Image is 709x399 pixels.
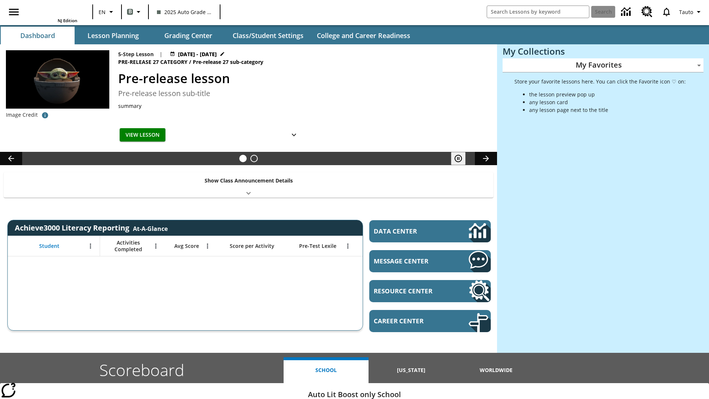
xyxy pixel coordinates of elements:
li: the lesson preview pop up [529,91,686,98]
button: View Lesson [120,128,165,142]
h3: Pre-release lesson sub-title [118,88,488,99]
div: Pause [451,152,473,165]
span: Score per Activity [230,243,274,249]
button: Slide 1 Pre-release lesson [239,155,247,162]
button: School [284,357,369,383]
span: 2025 Auto Grade 1 B [157,8,212,16]
a: Data Center [369,220,491,242]
button: Grading Center [151,27,225,44]
li: any lesson card [529,98,686,106]
span: Achieve3000 Literacy Reporting [15,223,168,233]
a: Home [29,3,77,18]
span: EN [99,8,106,16]
button: Worldwide [454,357,539,383]
button: Boost Class color is gray green. Change class color [124,5,146,18]
button: Lesson Planning [76,27,150,44]
p: Store your favorite lessons here. You can click the Favorite icon ♡ on: [514,78,686,85]
span: Data Center [374,227,443,235]
button: Slide 2 Career Lesson [250,155,258,162]
p: Show Class Announcement Details [205,177,293,184]
div: summary [118,102,303,110]
p: 5-Step Lesson [118,50,154,58]
p: Image Credit [6,111,38,119]
button: Show Details [287,128,301,142]
button: Lesson carousel, Next [475,152,497,165]
input: search field [487,6,589,18]
span: Pre-release 27 sub-category [193,58,265,66]
button: College and Career Readiness [311,27,416,44]
span: Career Center [374,317,446,325]
span: / [189,58,191,65]
span: NJ Edition [58,18,77,23]
span: [DATE] - [DATE] [178,50,217,58]
span: Resource Center [374,287,446,295]
button: Jan 22 - Jan 25 Choose Dates [168,50,226,58]
div: Show Class Announcement Details [4,172,493,198]
img: hero alt text [6,50,109,109]
a: Message Center [369,250,491,272]
li: any lesson page next to the title [529,106,686,114]
button: Open side menu [3,1,25,23]
a: Notifications [657,2,676,21]
button: Class/Student Settings [227,27,309,44]
a: Data Center [617,2,637,22]
button: Pause [451,152,466,165]
div: Home [29,2,77,23]
a: Resource Center, Will open in new tab [369,280,491,302]
button: Open Menu [342,241,353,252]
span: | [160,50,162,58]
button: Profile/Settings [676,5,706,18]
div: My Favorites [503,58,703,72]
span: Avg Score [174,243,199,249]
h3: My Collections [503,46,703,57]
button: Open Menu [85,241,96,252]
button: Open Menu [202,241,213,252]
button: CREDITS [38,109,52,122]
div: At-A-Glance [133,223,168,233]
button: Open Menu [150,241,161,252]
span: Student [39,243,59,249]
span: Pre-Test Lexile [299,243,336,249]
span: Activities Completed [104,239,153,253]
button: Language: EN, Select a language [95,5,119,18]
span: Pre-release 27 category [118,58,189,66]
h2: Pre-release lesson [118,69,488,88]
span: Tauto [679,8,693,16]
button: [US_STATE] [369,357,453,383]
button: Dashboard [1,27,75,44]
a: Career Center [369,310,491,332]
span: B [129,7,132,16]
a: Resource Center, Will open in new tab [637,2,657,22]
span: Message Center [374,257,446,265]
